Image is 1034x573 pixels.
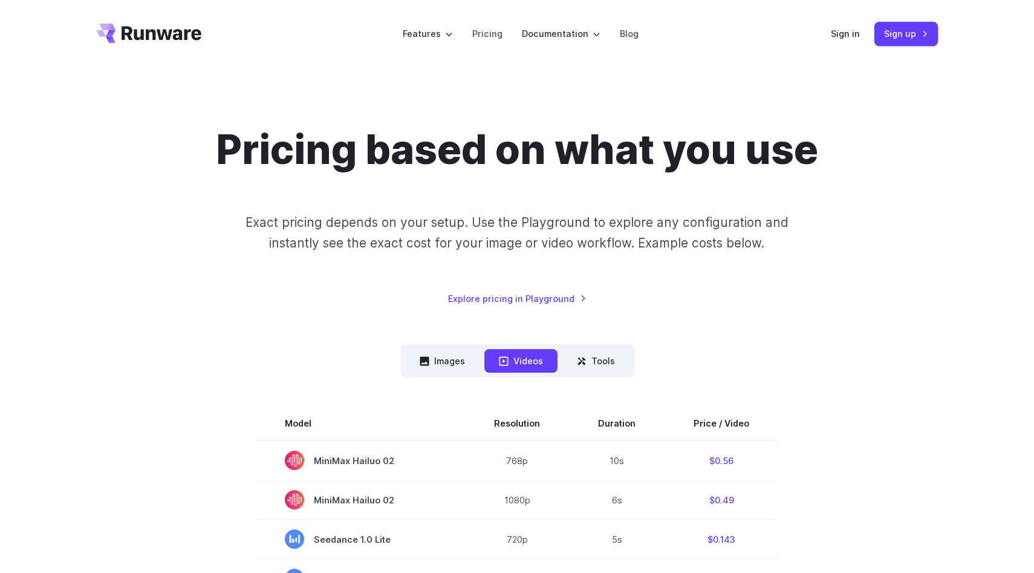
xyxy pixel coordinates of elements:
[665,480,778,520] td: $0.49
[569,480,665,520] td: 6s
[665,520,778,559] td: $0.143
[562,349,629,373] button: Tools
[285,490,436,509] span: MiniMax Hailuo 02
[465,407,569,440] th: Resolution
[569,407,665,440] th: Duration
[874,22,938,45] a: Sign up
[285,529,436,549] span: Seedance 1.0 Lite
[465,520,569,559] td: 720p
[620,27,639,41] a: Blog
[285,451,436,470] span: MiniMax Hailuo 02
[831,27,860,41] a: Sign in
[403,27,453,41] label: Features
[472,27,502,41] a: Pricing
[223,212,811,253] p: Exact pricing depends on your setup. Use the Playground to explore any configuration and instantl...
[405,349,480,373] button: Images
[484,349,558,373] button: Videos
[665,407,778,440] th: Price / Video
[96,24,201,43] a: Go to /
[569,520,665,559] td: 5s
[256,407,465,440] th: Model
[216,126,818,174] h1: Pricing based on what you use
[569,440,665,480] td: 10s
[465,440,569,480] td: 768p
[522,27,600,41] label: Documentation
[665,440,778,480] td: $0.56
[448,292,587,306] a: Explore pricing in Playground
[465,480,569,520] td: 1080p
